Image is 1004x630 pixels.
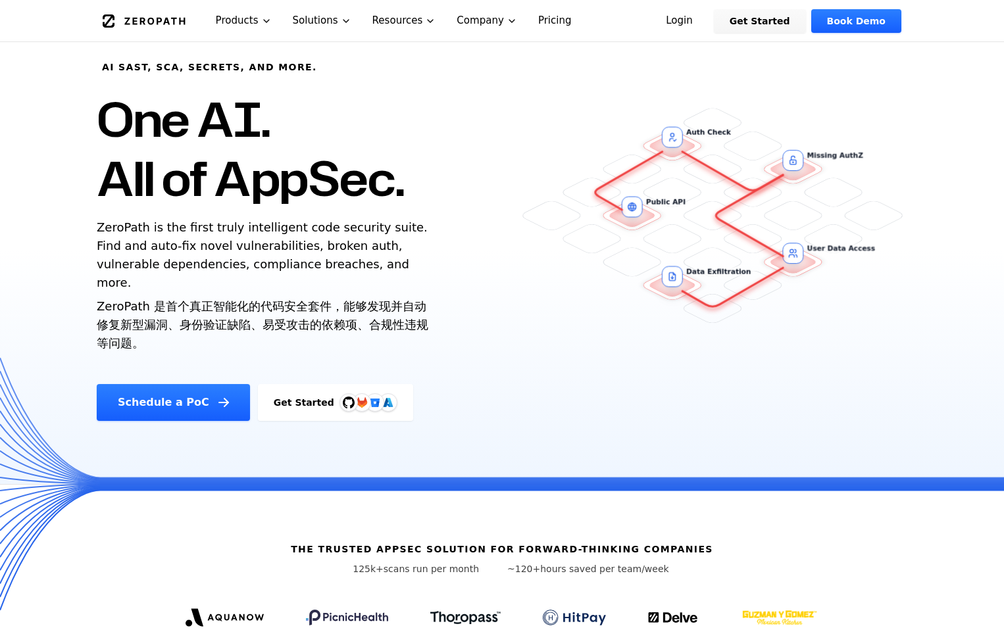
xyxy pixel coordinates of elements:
[343,397,355,408] img: GitHub
[368,395,382,410] svg: Bitbucket
[507,562,669,575] p: hours saved per team/week
[102,61,317,74] h6: AI SAST, SCA, Secrets, and more.
[258,384,413,421] a: Get StartedGitHubGitLabAzure
[97,299,428,350] font: ZeroPath 是首个真正智能化的代码安全套件，能够发现并自动修复新型漏洞、身份验证缺陷、易受攻击的依赖项、合规性违规等问题。
[97,89,404,208] h1: One AI. All of AppSec.
[335,562,497,575] p: scans run per month
[291,543,713,556] h6: The Trusted AppSec solution for forward-thinking companies
[714,9,806,33] a: Get Started
[97,384,250,421] a: Schedule a PoC
[97,218,434,358] p: ZeroPath is the first truly intelligent code security suite. Find and auto-fix novel vulnerabilit...
[383,397,393,408] img: Azure
[349,389,375,416] img: GitLab
[430,611,501,624] img: Thoropass
[507,564,540,574] span: ~120+
[650,9,709,33] a: Login
[353,564,384,574] span: 125k+
[811,9,901,33] a: Book Demo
